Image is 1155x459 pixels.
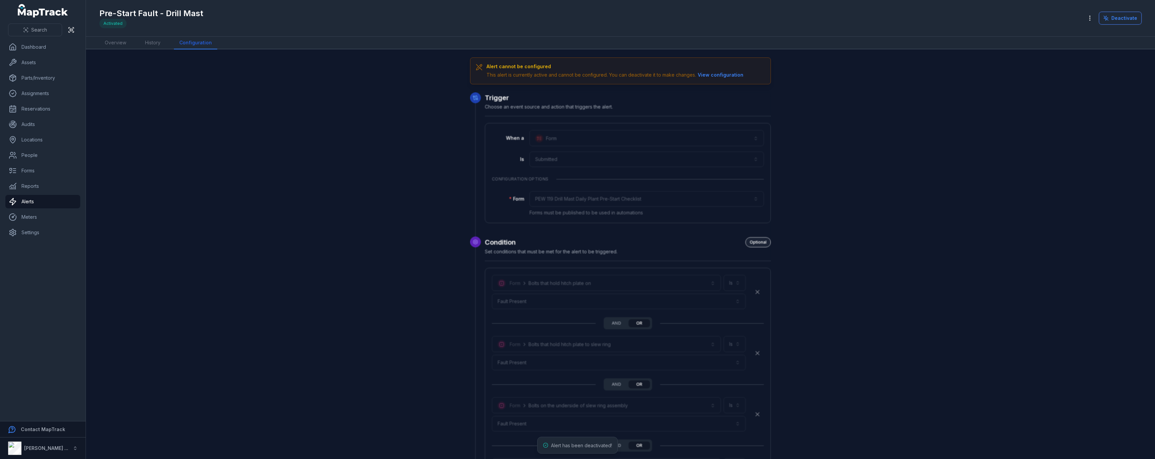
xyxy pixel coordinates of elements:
a: MapTrack [18,4,68,17]
a: Locations [5,133,80,147]
span: Search [31,27,47,33]
a: Audits [5,118,80,131]
a: Forms [5,164,80,177]
div: Activated [99,19,127,28]
strong: Contact MapTrack [21,426,65,432]
a: Dashboard [5,40,80,54]
a: Assignments [5,87,80,100]
span: Alert has been deactivated! [551,443,612,448]
a: Reservations [5,102,80,116]
a: People [5,149,80,162]
a: Settings [5,226,80,239]
a: Assets [5,56,80,69]
a: Overview [99,37,132,49]
a: Meters [5,210,80,224]
strong: [PERSON_NAME] Group [24,445,79,451]
button: Search [8,24,62,36]
button: Deactivate [1099,12,1142,25]
h1: Pre-Start Fault - Drill Mast [99,8,203,19]
a: Reports [5,179,80,193]
a: Parts/Inventory [5,71,80,85]
h3: Alert cannot be configured [487,63,745,70]
button: View configuration [696,71,745,79]
a: Configuration [174,37,217,49]
div: This alert is currently active and cannot be configured. You can deactivate it to make changes. [487,71,745,79]
a: History [140,37,166,49]
a: Alerts [5,195,80,208]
